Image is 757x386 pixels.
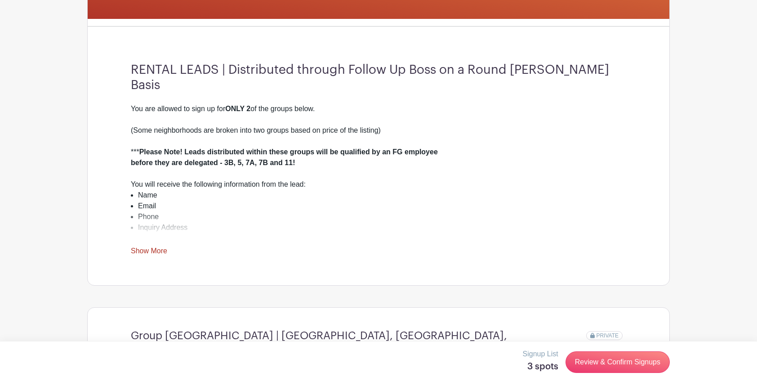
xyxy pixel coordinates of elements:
[225,105,250,112] strong: ONLY 2
[138,201,626,211] li: Email
[523,361,558,372] h5: 3 spots
[596,332,619,339] span: PRIVATE
[138,222,626,233] li: Inquiry Address
[138,211,626,222] li: Phone
[566,351,670,373] a: Review & Confirm Signups
[131,159,295,166] strong: before they are delegated - 3B, 5, 7A, 7B and 11!
[131,63,626,93] h3: RENTAL LEADS | Distributed through Follow Up Boss on a Round [PERSON_NAME] Basis
[131,179,626,190] div: You will receive the following information from the lead:
[131,329,586,355] h4: Group [GEOGRAPHIC_DATA] | [GEOGRAPHIC_DATA], [GEOGRAPHIC_DATA], [PERSON_NAME][GEOGRAPHIC_DATA] an...
[131,247,167,258] a: Show More
[138,190,626,201] li: Name
[523,349,558,359] p: Signup List
[139,148,438,156] strong: Please Note! Leads distributed within these groups will be qualified by an FG employee
[131,103,626,114] div: You are allowed to sign up for of the groups below.
[131,125,626,136] div: (Some neighborhoods are broken into two groups based on price of the listing)
[131,233,626,244] div: You will receive leads from the Following Sources:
